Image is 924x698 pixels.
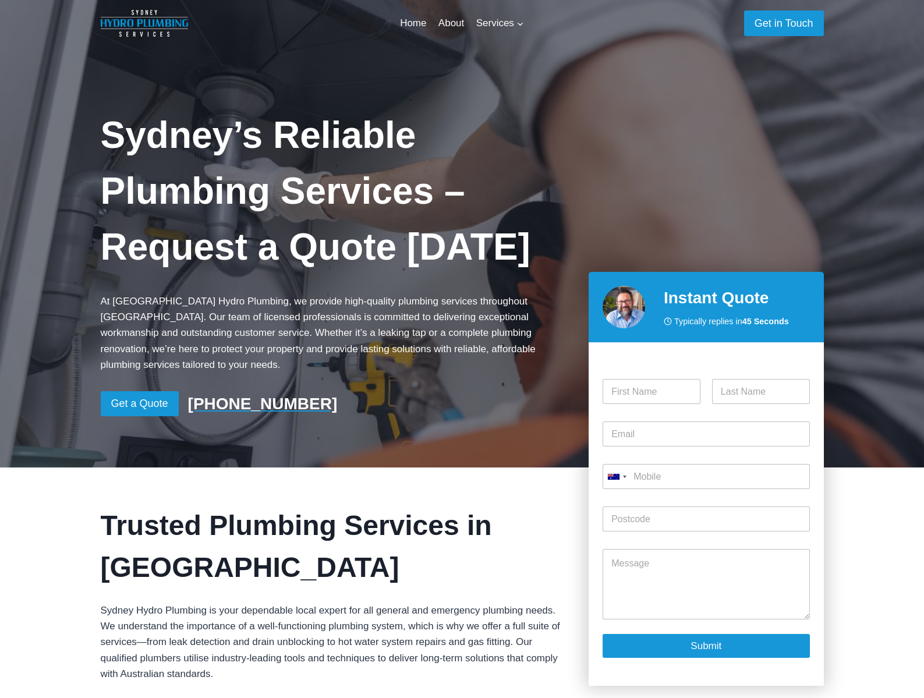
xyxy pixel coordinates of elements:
[664,286,810,310] h2: Instant Quote
[476,15,524,31] span: Services
[603,464,809,489] input: Mobile
[603,421,809,447] input: Email
[101,391,179,416] a: Get a Quote
[603,464,631,489] button: Selected country
[101,293,571,373] p: At [GEOGRAPHIC_DATA] Hydro Plumbing, we provide high-quality plumbing services throughout [GEOGRA...
[101,10,188,37] img: Sydney Hydro Plumbing Logo
[394,9,433,37] a: Home
[742,317,789,326] strong: 45 Seconds
[188,392,338,416] a: [PHONE_NUMBER]
[101,107,571,275] h1: Sydney’s Reliable Plumbing Services – Request a Quote [DATE]
[603,634,809,658] button: Submit
[744,10,824,36] a: Get in Touch
[603,379,700,404] input: First Name
[111,395,168,412] span: Get a Quote
[603,506,809,532] input: Postcode
[712,379,810,404] input: Last Name
[394,9,530,37] nav: Primary Navigation
[433,9,470,37] a: About
[101,505,571,589] h2: Trusted Plumbing Services in [GEOGRAPHIC_DATA]
[674,315,789,328] span: Typically replies in
[470,9,530,37] a: Services
[101,603,571,682] p: Sydney Hydro Plumbing is your dependable local expert for all general and emergency plumbing need...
